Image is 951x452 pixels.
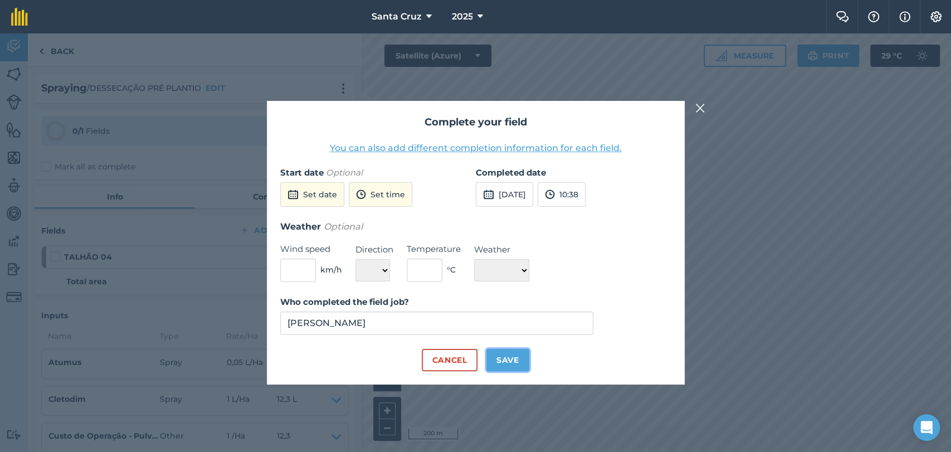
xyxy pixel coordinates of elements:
[371,10,421,23] span: Santa Cruz
[913,414,940,441] div: Open Intercom Messenger
[474,243,529,256] label: Weather
[447,264,456,276] span: ° C
[545,188,555,201] img: svg+xml;base64,PD94bWwgdmVyc2lvbj0iMS4wIiBlbmNvZGluZz0idXRmLTgiPz4KPCEtLSBHZW5lcmF0b3I6IEFkb2JlIE...
[280,114,671,130] h2: Complete your field
[476,182,533,207] button: [DATE]
[356,188,366,201] img: svg+xml;base64,PD94bWwgdmVyc2lvbj0iMS4wIiBlbmNvZGluZz0idXRmLTgiPz4KPCEtLSBHZW5lcmF0b3I6IEFkb2JlIE...
[324,221,363,232] em: Optional
[538,182,586,207] button: 10:38
[451,10,472,23] span: 2025
[867,11,880,22] img: A question mark icon
[280,242,342,256] label: Wind speed
[326,167,363,178] em: Optional
[476,167,546,178] strong: Completed date
[280,297,409,307] strong: Who completed the field job?
[695,101,705,115] img: svg+xml;base64,PHN2ZyB4bWxucz0iaHR0cDovL3d3dy53My5vcmcvMjAwMC9zdmciIHdpZHRoPSIyMiIgaGVpZ2h0PSIzMC...
[349,182,412,207] button: Set time
[287,188,299,201] img: svg+xml;base64,PD94bWwgdmVyc2lvbj0iMS4wIiBlbmNvZGluZz0idXRmLTgiPz4KPCEtLSBHZW5lcmF0b3I6IEFkb2JlIE...
[422,349,477,371] button: Cancel
[280,220,671,234] h3: Weather
[280,182,344,207] button: Set date
[836,11,849,22] img: Two speech bubbles overlapping with the left bubble in the forefront
[899,10,910,23] img: svg+xml;base64,PHN2ZyB4bWxucz0iaHR0cDovL3d3dy53My5vcmcvMjAwMC9zdmciIHdpZHRoPSIxNyIgaGVpZ2h0PSIxNy...
[280,167,324,178] strong: Start date
[320,264,342,276] span: km/h
[929,11,943,22] img: A cog icon
[483,188,494,201] img: svg+xml;base64,PD94bWwgdmVyc2lvbj0iMS4wIiBlbmNvZGluZz0idXRmLTgiPz4KPCEtLSBHZW5lcmF0b3I6IEFkb2JlIE...
[407,242,461,256] label: Temperature
[486,349,529,371] button: Save
[330,142,622,155] button: You can also add different completion information for each field.
[355,243,393,256] label: Direction
[11,8,28,26] img: fieldmargin Logo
